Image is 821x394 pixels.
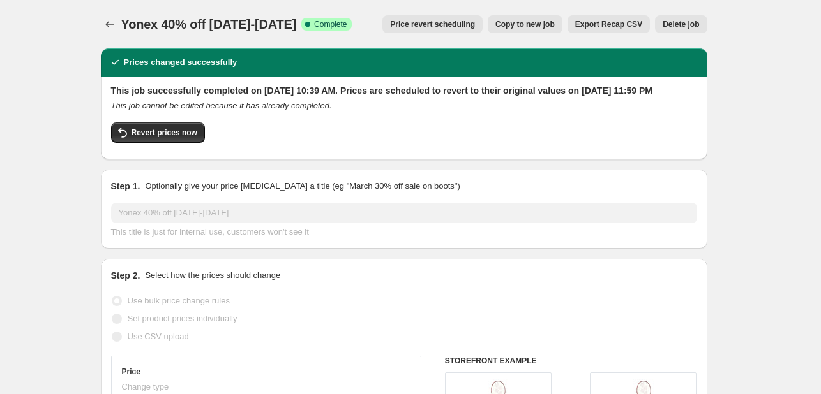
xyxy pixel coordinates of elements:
p: Select how the prices should change [145,269,280,282]
h2: This job successfully completed on [DATE] 10:39 AM. Prices are scheduled to revert to their origi... [111,84,697,97]
button: Price revert scheduling [382,15,483,33]
span: Complete [314,19,347,29]
p: Optionally give your price [MEDICAL_DATA] a title (eg "March 30% off sale on boots") [145,180,460,193]
i: This job cannot be edited because it has already completed. [111,101,332,110]
span: Use bulk price change rules [128,296,230,305]
span: Delete job [663,19,699,29]
h2: Step 2. [111,269,140,282]
h2: Step 1. [111,180,140,193]
span: Copy to new job [495,19,555,29]
span: Revert prices now [132,128,197,138]
button: Export Recap CSV [568,15,650,33]
button: Copy to new job [488,15,562,33]
h6: STOREFRONT EXAMPLE [445,356,697,366]
span: Change type [122,382,169,391]
button: Revert prices now [111,122,205,143]
h2: Prices changed successfully [124,56,237,69]
span: Yonex 40% off [DATE]-[DATE] [121,17,297,31]
span: Export Recap CSV [575,19,642,29]
h3: Price [122,367,140,377]
input: 30% off holiday sale [111,203,697,223]
span: Use CSV upload [128,332,189,341]
span: Set product prices individually [128,314,237,323]
button: Price change jobs [101,15,119,33]
button: Delete job [655,15,707,33]
span: Price revert scheduling [390,19,475,29]
span: This title is just for internal use, customers won't see it [111,227,309,237]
